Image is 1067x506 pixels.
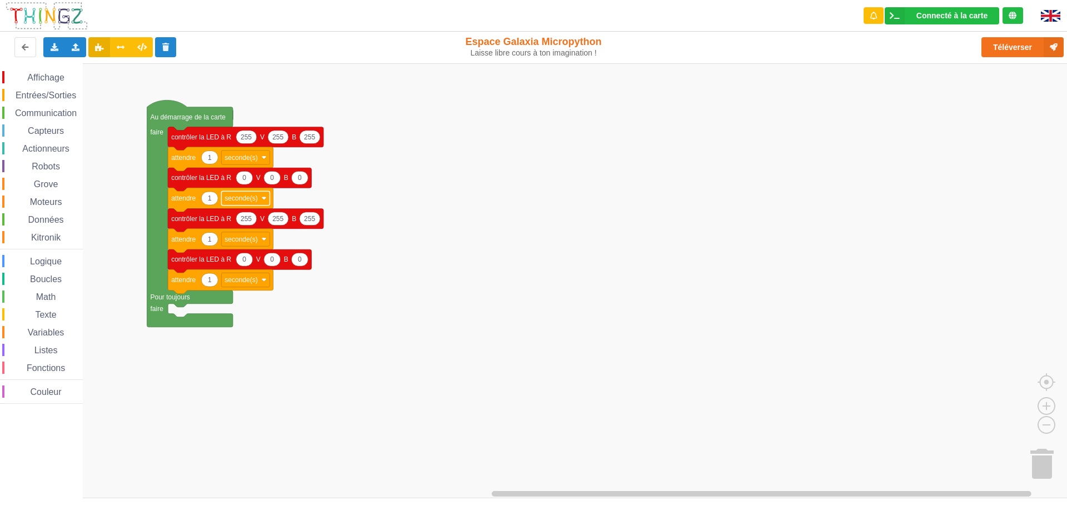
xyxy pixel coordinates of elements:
text: contrôler la LED à R [171,255,231,263]
div: Espace Galaxia Micropython [441,36,627,58]
span: Math [34,292,58,302]
img: gb.png [1041,10,1060,22]
text: seconde(s) [225,153,257,161]
text: B [292,215,296,223]
text: seconde(s) [225,194,257,202]
text: seconde(s) [225,235,257,243]
text: 0 [270,174,274,182]
span: Boucles [28,274,63,284]
span: Entrées/Sorties [14,91,78,100]
div: Tu es connecté au serveur de création de Thingz [1003,7,1023,24]
text: contrôler la LED à R [171,174,231,182]
text: 255 [304,215,315,223]
text: B [284,255,288,263]
text: B [284,174,288,182]
text: Pour toujours [151,293,190,301]
text: 0 [298,174,302,182]
text: attendre [171,153,196,161]
span: Couleur [29,387,63,397]
text: 0 [242,255,246,263]
text: 255 [272,133,283,141]
text: 0 [298,255,302,263]
span: Grove [32,179,60,189]
text: V [260,215,265,223]
span: Variables [26,328,66,337]
div: Connecté à la carte [916,12,988,19]
text: V [260,133,265,141]
text: 0 [270,255,274,263]
span: Capteurs [26,126,66,136]
span: Robots [30,162,62,171]
text: V [256,255,261,263]
div: Ta base fonctionne bien ! [885,7,999,24]
span: Logique [28,257,63,266]
img: thingz_logo.png [5,1,88,31]
span: Listes [33,345,59,355]
span: Données [27,215,66,224]
span: Affichage [26,73,66,82]
span: Kitronik [29,233,62,242]
text: attendre [171,276,196,284]
text: contrôler la LED à R [171,133,231,141]
span: Fonctions [25,363,67,373]
text: 255 [272,215,283,223]
text: 255 [241,215,252,223]
text: faire [151,305,164,313]
text: contrôler la LED à R [171,215,231,223]
span: Communication [13,108,78,118]
span: Texte [33,310,58,319]
text: 1 [208,235,212,243]
text: seconde(s) [225,276,257,284]
div: Laisse libre cours à ton imagination ! [441,48,627,58]
text: B [292,133,296,141]
text: faire [151,128,164,136]
text: Au démarrage de la carte [151,113,226,121]
text: 1 [208,153,212,161]
text: 255 [241,133,252,141]
text: 1 [208,194,212,202]
text: attendre [171,194,196,202]
span: Moteurs [28,197,64,207]
text: 255 [304,133,315,141]
text: V [256,174,261,182]
text: 0 [242,174,246,182]
span: Actionneurs [21,144,71,153]
text: 1 [208,276,212,284]
text: attendre [171,235,196,243]
button: Téléverser [981,37,1064,57]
